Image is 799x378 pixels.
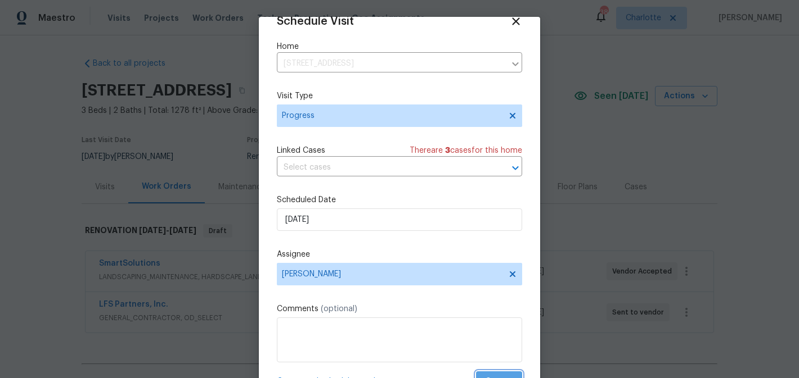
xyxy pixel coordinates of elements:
[277,194,522,206] label: Scheduled Date
[277,208,522,231] input: M/D/YYYY
[410,145,522,156] span: There are case s for this home
[277,41,522,52] label: Home
[321,305,357,313] span: (optional)
[445,147,450,154] span: 3
[277,249,522,260] label: Assignee
[277,90,522,102] label: Visit Type
[277,145,325,156] span: Linked Cases
[510,15,522,28] span: Close
[277,16,354,27] span: Schedule Visit
[277,159,491,176] input: Select cases
[508,160,523,176] button: Open
[282,110,501,121] span: Progress
[282,270,502,279] span: [PERSON_NAME]
[277,55,505,72] input: Enter in an address
[277,303,522,315] label: Comments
